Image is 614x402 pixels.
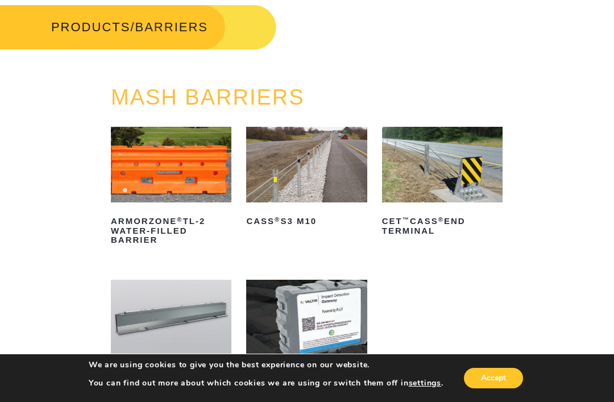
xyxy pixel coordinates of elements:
[403,216,410,223] sup: ™
[246,280,367,393] a: PI-LITTMImpact Detection System
[111,127,231,249] a: ArmorZone®TL-2 Water-Filled Barrier
[382,127,503,240] a: CET™CASS®End Terminal
[89,360,443,370] p: We are using cookies to give you the best experience on our website.
[246,213,367,231] h2: CASS S3 M10
[275,216,280,223] sup: ®
[111,213,231,250] h2: ArmorZone TL-2 Water-Filled Barrier
[464,368,523,388] button: Accept
[438,216,444,223] sup: ®
[246,127,367,230] a: CASS®S3 M10
[409,378,441,388] button: settings
[111,85,305,109] a: MASH BARRIERS
[135,20,208,34] span: BARRIERS
[382,213,503,240] h2: CET CASS End Terminal
[51,20,130,34] a: PRODUCTS
[111,280,231,383] a: HighwayGuard™Barrier
[177,216,182,223] sup: ®
[89,378,443,388] p: You can find out more about which cookies we are using or switch them off in .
